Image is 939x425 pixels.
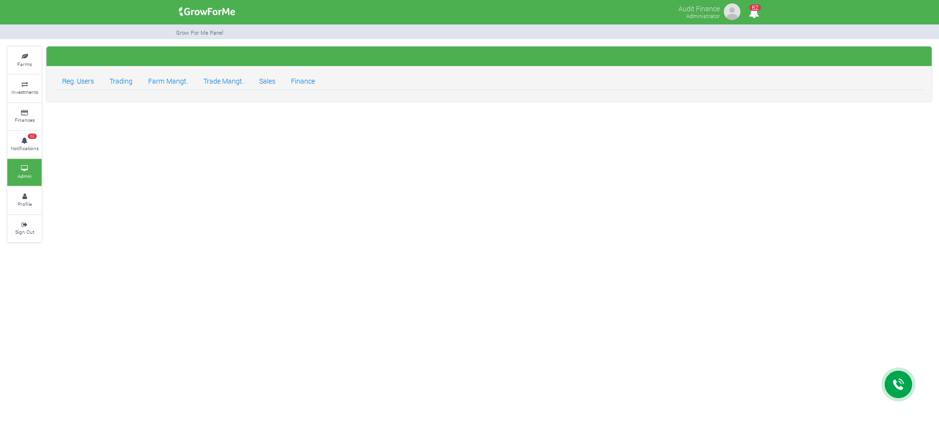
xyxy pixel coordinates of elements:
p: Audit Finance [678,2,720,14]
a: Sales [251,70,283,90]
a: Investments [7,75,42,102]
a: Farms [7,47,42,74]
small: Profile [18,201,32,207]
small: Grow For Me Panel [176,29,224,36]
span: 62 [749,4,761,11]
a: Sign Out [7,215,42,242]
i: Notifications [744,2,763,24]
small: Administrator [686,12,720,20]
a: 62 Notifications [7,131,42,158]
a: Finance [283,70,323,90]
small: Notifications [11,145,39,152]
a: Trade Mangt. [196,70,251,90]
small: Sign Out [15,228,34,235]
a: Farm Mangt. [140,70,196,90]
a: Finances [7,103,42,130]
small: Farms [17,61,32,67]
a: Reg. Users [54,70,102,90]
small: Investments [11,89,38,95]
img: growforme image [176,2,239,22]
small: Finances [15,116,35,123]
a: 62 [744,9,763,19]
img: growforme image [722,2,742,22]
small: Admin [18,173,32,179]
span: 62 [28,134,37,139]
a: Admin [7,159,42,186]
a: Profile [7,187,42,214]
a: Trading [102,70,140,90]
